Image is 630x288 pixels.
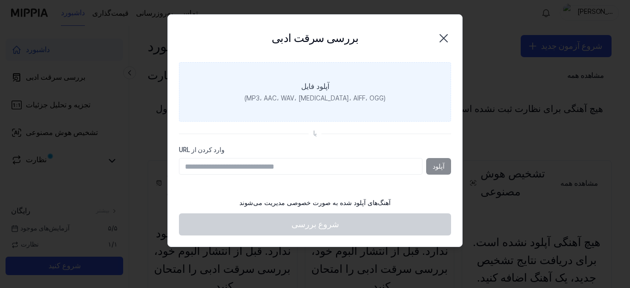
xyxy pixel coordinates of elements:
font: بررسی سرقت ادبی [272,31,358,45]
font: یا [313,129,317,137]
font: (MP3، AAC، WAV، [MEDICAL_DATA]، AIFF، OGG) [244,94,386,102]
font: آهنگ‌های آپلود شده به صورت خصوصی مدیریت می‌شوند [239,199,391,206]
font: آپلود فایل [301,82,329,91]
font: وارد کردن از URL [179,146,225,153]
